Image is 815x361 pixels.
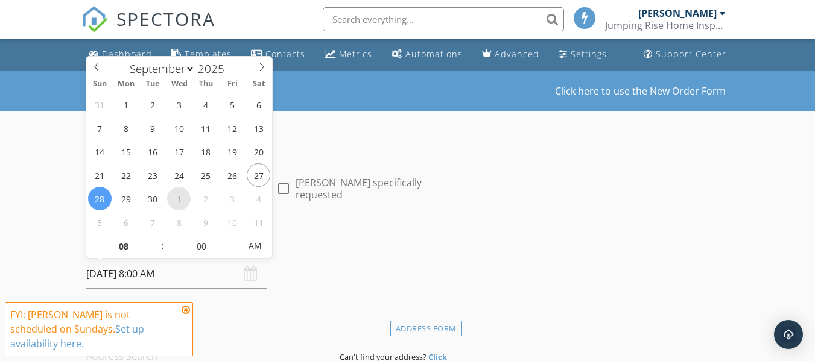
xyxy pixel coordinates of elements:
span: September 3, 2025 [167,93,191,116]
span: Sun [86,80,113,88]
a: Support Center [639,43,731,66]
a: Click here to use the New Order Form [555,86,726,96]
img: The Best Home Inspection Software - Spectora [81,6,108,33]
span: September 25, 2025 [194,163,217,187]
div: Address Form [390,321,462,337]
span: September 24, 2025 [167,163,191,187]
span: September 11, 2025 [194,116,217,140]
a: Metrics [320,43,377,66]
span: September 22, 2025 [115,163,138,187]
span: October 2, 2025 [194,187,217,210]
span: September 30, 2025 [141,187,165,210]
span: September 17, 2025 [167,140,191,163]
span: October 4, 2025 [247,187,270,210]
span: October 3, 2025 [220,187,244,210]
span: Tue [139,80,166,88]
div: Open Intercom Messenger [774,320,803,349]
span: September 10, 2025 [167,116,191,140]
span: September 7, 2025 [88,116,112,140]
span: August 31, 2025 [88,93,112,116]
span: October 7, 2025 [141,210,165,234]
span: September 15, 2025 [115,140,138,163]
span: September 1, 2025 [115,93,138,116]
h4: Location [86,318,457,333]
span: October 8, 2025 [167,210,191,234]
span: Thu [192,80,219,88]
a: Settings [554,43,612,66]
span: October 5, 2025 [88,210,112,234]
span: Sat [246,80,272,88]
span: Wed [166,80,192,88]
span: September 27, 2025 [247,163,270,187]
div: Advanced [495,48,539,60]
span: September 18, 2025 [194,140,217,163]
span: : [160,234,164,258]
span: September 21, 2025 [88,163,112,187]
div: Dashboard [102,48,152,60]
a: SPECTORA [81,16,215,42]
span: September 26, 2025 [220,163,244,187]
div: [PERSON_NAME] [638,7,717,19]
span: October 10, 2025 [220,210,244,234]
span: September 4, 2025 [194,93,217,116]
span: September 8, 2025 [115,116,138,140]
label: [PERSON_NAME] specifically requested [296,177,457,201]
span: October 1, 2025 [167,187,191,210]
a: Advanced [477,43,544,66]
div: Support Center [656,48,726,60]
span: September 13, 2025 [247,116,270,140]
span: September 6, 2025 [247,93,270,116]
a: Templates [166,43,236,66]
div: Jumping Rise Home Inspections LLC [605,19,726,31]
span: September 16, 2025 [141,140,165,163]
div: Contacts [265,48,305,60]
span: September 23, 2025 [141,163,165,187]
div: Metrics [339,48,372,60]
div: Templates [185,48,232,60]
span: September 5, 2025 [220,93,244,116]
span: Click to toggle [239,234,272,258]
input: Year [195,61,235,77]
a: Automations (Basic) [387,43,468,66]
a: Contacts [246,43,310,66]
span: SPECTORA [116,6,215,31]
div: Settings [571,48,607,60]
span: Mon [113,80,139,88]
span: October 6, 2025 [115,210,138,234]
span: September 14, 2025 [88,140,112,163]
input: Search everything... [323,7,564,31]
div: Automations [405,48,463,60]
span: September 29, 2025 [115,187,138,210]
span: Fri [219,80,246,88]
span: September 28, 2025 [88,187,112,210]
span: October 9, 2025 [194,210,217,234]
input: Select date [86,259,267,289]
span: September 20, 2025 [247,140,270,163]
span: September 2, 2025 [141,93,165,116]
span: September 19, 2025 [220,140,244,163]
a: Dashboard [84,43,157,66]
span: September 12, 2025 [220,116,244,140]
div: FYI: [PERSON_NAME] is not scheduled on Sundays. [10,307,178,351]
span: October 11, 2025 [247,210,270,234]
span: September 9, 2025 [141,116,165,140]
